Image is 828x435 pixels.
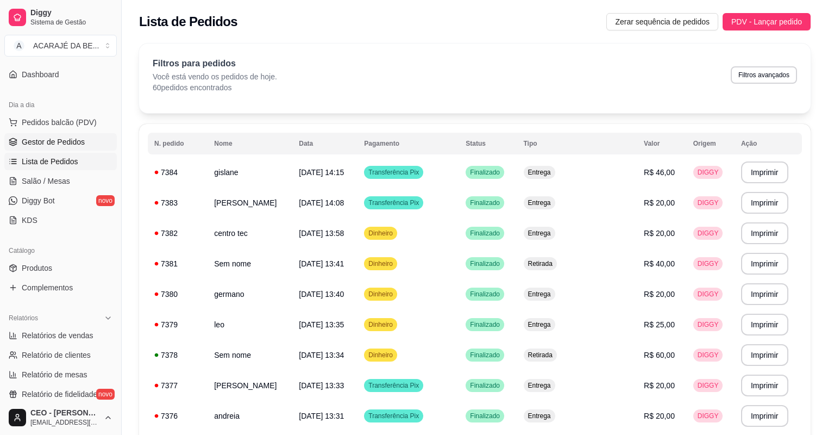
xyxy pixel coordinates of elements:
span: [DATE] 13:40 [299,290,344,299]
button: Imprimir [741,375,788,396]
td: [PERSON_NAME] [208,188,292,218]
span: [EMAIL_ADDRESS][DOMAIN_NAME] [30,418,99,427]
span: R$ 46,00 [644,168,675,177]
span: DIGGY [695,198,721,207]
p: Filtros para pedidos [153,57,277,70]
a: Relatórios de vendas [4,327,117,344]
span: R$ 25,00 [644,320,675,329]
span: Finalizado [468,290,502,299]
span: Finalizado [468,168,502,177]
span: Pedidos balcão (PDV) [22,117,97,128]
span: Retirada [526,259,555,268]
span: [DATE] 13:35 [299,320,344,329]
a: Dashboard [4,66,117,83]
td: germano [208,279,292,309]
th: Data [292,133,357,154]
div: 7379 [154,319,201,330]
span: Transferência Pix [366,381,421,390]
p: 60 pedidos encontrados [153,82,277,93]
div: Dia a dia [4,96,117,114]
span: Finalizado [468,198,502,207]
span: Gestor de Pedidos [22,136,85,147]
button: Imprimir [741,283,788,305]
th: Pagamento [357,133,459,154]
span: Transferência Pix [366,168,421,177]
span: Finalizado [468,351,502,359]
button: Imprimir [741,314,788,335]
a: Relatório de clientes [4,346,117,364]
button: Pedidos balcão (PDV) [4,114,117,131]
span: [DATE] 14:08 [299,198,344,207]
th: Nome [208,133,292,154]
p: Você está vendo os pedidos de hoje. [153,71,277,82]
span: Sistema de Gestão [30,18,112,27]
span: A [14,40,24,51]
span: Entrega [526,381,553,390]
span: DIGGY [695,259,721,268]
a: KDS [4,212,117,229]
button: Filtros avançados [731,66,797,84]
span: Dinheiro [366,259,395,268]
div: Catálogo [4,242,117,259]
span: Relatório de fidelidade [22,389,97,400]
span: Finalizado [468,412,502,420]
td: gislane [208,157,292,188]
span: R$ 20,00 [644,290,675,299]
span: DIGGY [695,351,721,359]
span: Produtos [22,263,52,274]
span: Entrega [526,290,553,299]
button: Imprimir [741,192,788,214]
span: Entrega [526,320,553,329]
button: Imprimir [741,405,788,427]
span: DIGGY [695,412,721,420]
span: Entrega [526,229,553,238]
span: Relatórios [9,314,38,322]
div: 7383 [154,197,201,208]
a: Relatório de fidelidadenovo [4,386,117,403]
td: leo [208,309,292,340]
td: Sem nome [208,248,292,279]
th: N. pedido [148,133,208,154]
button: Imprimir [741,344,788,366]
span: Finalizado [468,229,502,238]
span: Finalizado [468,381,502,390]
span: [DATE] 13:58 [299,229,344,238]
button: Imprimir [741,161,788,183]
span: Relatório de mesas [22,369,87,380]
button: Imprimir [741,253,788,275]
span: Dinheiro [366,229,395,238]
span: CEO - [PERSON_NAME] [30,408,99,418]
span: Dinheiro [366,351,395,359]
th: Tipo [517,133,638,154]
td: andreia [208,401,292,431]
span: [DATE] 13:31 [299,412,344,420]
span: R$ 20,00 [644,229,675,238]
span: Entrega [526,198,553,207]
span: DIGGY [695,320,721,329]
span: Relatório de clientes [22,350,91,361]
th: Ação [735,133,802,154]
td: [PERSON_NAME] [208,370,292,401]
span: R$ 60,00 [644,351,675,359]
td: centro tec [208,218,292,248]
span: R$ 20,00 [644,412,675,420]
span: R$ 20,00 [644,381,675,390]
span: Complementos [22,282,73,293]
span: KDS [22,215,37,226]
div: 7382 [154,228,201,239]
span: Diggy Bot [22,195,55,206]
span: [DATE] 13:33 [299,381,344,390]
button: Select a team [4,35,117,57]
span: R$ 40,00 [644,259,675,268]
div: 7377 [154,380,201,391]
div: ACARAJÉ DA BE ... [33,40,99,51]
span: Dashboard [22,69,59,80]
span: Salão / Mesas [22,176,70,187]
a: Gestor de Pedidos [4,133,117,151]
div: 7378 [154,350,201,361]
span: Relatórios de vendas [22,330,93,341]
span: [DATE] 13:41 [299,259,344,268]
a: DiggySistema de Gestão [4,4,117,30]
span: Finalizado [468,259,502,268]
span: R$ 20,00 [644,198,675,207]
